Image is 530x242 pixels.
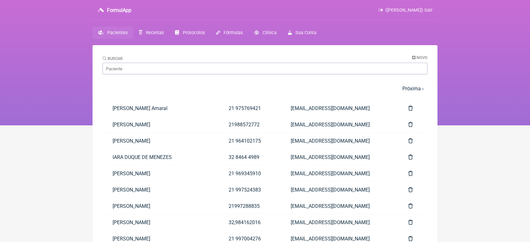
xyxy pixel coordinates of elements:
[103,149,219,165] a: IARA DUQUE DE MENEZES
[219,149,281,165] a: 32 8464 4989
[103,63,427,74] input: Paciente
[262,30,277,35] span: Clínica
[219,166,281,181] a: 21 969345910
[169,27,210,39] a: Protocolos
[248,27,282,39] a: Clínica
[295,30,316,35] span: Sua Conta
[146,30,164,35] span: Receitas
[107,7,131,13] h3: FormulApp
[412,55,427,60] a: Novo
[219,198,281,214] a: 21997288835
[224,30,243,35] span: Fórmulas
[281,166,398,181] a: [EMAIL_ADDRESS][DOMAIN_NAME]
[281,214,398,230] a: [EMAIL_ADDRESS][DOMAIN_NAME]
[103,117,219,133] a: [PERSON_NAME]
[281,117,398,133] a: [EMAIL_ADDRESS][DOMAIN_NAME]
[385,8,432,13] span: ([PERSON_NAME]) Sair
[103,133,219,149] a: [PERSON_NAME]
[282,27,322,39] a: Sua Conta
[416,55,427,60] span: Novo
[219,182,281,198] a: 21 997524383
[281,133,398,149] a: [EMAIL_ADDRESS][DOMAIN_NAME]
[219,100,281,116] a: 21 975769421
[379,8,432,13] a: ([PERSON_NAME]) Sair
[103,82,427,95] nav: pager
[281,198,398,214] a: [EMAIL_ADDRESS][DOMAIN_NAME]
[281,182,398,198] a: [EMAIL_ADDRESS][DOMAIN_NAME]
[107,30,128,35] span: Pacientes
[103,182,219,198] a: [PERSON_NAME]
[219,133,281,149] a: 21 964102175
[103,166,219,181] a: [PERSON_NAME]
[219,214,281,230] a: 32,984162016
[93,27,133,39] a: Pacientes
[281,149,398,165] a: [EMAIL_ADDRESS][DOMAIN_NAME]
[210,27,248,39] a: Fórmulas
[281,100,398,116] a: [EMAIL_ADDRESS][DOMAIN_NAME]
[103,56,123,61] label: Buscar
[183,30,205,35] span: Protocolos
[133,27,169,39] a: Receitas
[103,100,219,116] a: [PERSON_NAME] Amaral
[402,86,424,92] a: Próxima ›
[219,117,281,133] a: 21988572772
[103,198,219,214] a: [PERSON_NAME]
[103,214,219,230] a: [PERSON_NAME]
